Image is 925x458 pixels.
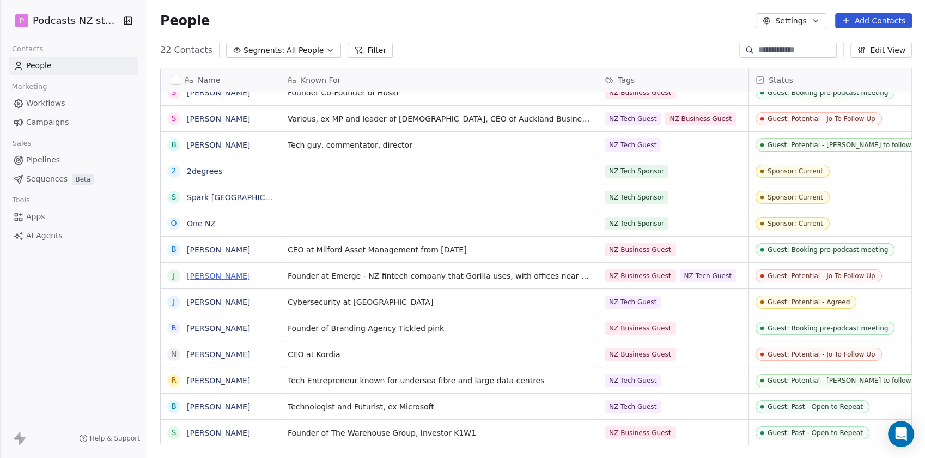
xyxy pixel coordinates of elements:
[756,13,826,28] button: Settings
[288,113,591,124] span: Various, ex MP and leader of [DEMOGRAPHIC_DATA], CEO of Auckland Business Chamber
[287,45,324,56] span: All People
[7,79,52,95] span: Marketing
[9,113,138,131] a: Campaigns
[173,270,175,281] div: J
[7,41,48,57] span: Contacts
[288,323,444,334] span: Founder of Branding Agency Tickled pink
[171,139,177,150] div: B
[9,208,138,226] a: Apps
[172,427,177,438] div: S
[26,211,45,222] span: Apps
[72,174,94,185] span: Beta
[605,400,661,413] span: NZ Tech Guest
[605,191,668,204] span: NZ Tech Sponsor
[288,401,434,412] span: Technologist and Futurist, ex Microsoft
[598,68,748,92] div: Tags
[171,244,177,255] div: B
[605,112,661,125] span: NZ Tech Guest
[26,98,65,109] span: Workflows
[605,426,676,439] span: NZ Business Guest
[173,296,175,308] div: J
[20,15,24,26] span: P
[680,269,736,282] span: NZ Tech Guest
[605,374,661,387] span: NZ Tech Guest
[768,246,888,254] div: Guest: Booking pre-podcast meeting
[605,165,668,178] span: NZ Tech Sponsor
[8,192,34,208] span: Tools
[288,270,591,281] span: Founder at Emerge - NZ fintech company that Gorilla uses, with offices near [GEOGRAPHIC_DATA]
[768,351,875,358] div: Guest: Potential - Jo To Follow Up
[835,13,912,28] button: Add Contacts
[26,60,52,71] span: People
[768,298,850,306] div: Guest: Potential - Agreed
[9,170,138,188] a: SequencesBeta
[198,75,220,86] span: Name
[187,324,250,333] a: [PERSON_NAME]
[13,11,116,30] button: PPodcasts NZ studio
[171,218,177,229] div: O
[768,220,823,227] div: Sponsor: Current
[79,434,140,443] a: Help & Support
[187,88,250,97] a: [PERSON_NAME]
[187,272,250,280] a: [PERSON_NAME]
[161,92,281,445] div: grid
[605,138,661,152] span: NZ Tech Guest
[768,429,863,437] div: Guest: Past - Open to Repeat
[9,94,138,112] a: Workflows
[172,113,177,124] div: S
[288,349,340,360] span: CEO at Kordia
[605,243,676,256] span: NZ Business Guest
[288,87,398,98] span: Founder Co-Founder of Huski
[850,43,912,58] button: Edit View
[768,115,875,123] div: Guest: Potential - Jo To Follow Up
[187,114,250,123] a: [PERSON_NAME]
[26,117,69,128] span: Campaigns
[172,165,177,177] div: 2
[26,230,63,242] span: AI Agents
[288,140,412,150] span: Tech guy, commentator, director
[605,217,668,230] span: NZ Tech Sponsor
[26,173,68,185] span: Sequences
[288,375,545,386] span: Tech Entrepreneur known for undersea fibre and large data centres
[171,401,177,412] div: B
[665,112,736,125] span: NZ Business Guest
[605,296,661,309] span: NZ Tech Guest
[768,272,875,280] div: Guest: Potential - Jo To Follow Up
[768,403,863,411] div: Guest: Past - Open to Repeat
[187,376,250,385] a: [PERSON_NAME]
[187,167,222,176] a: 2degrees
[768,167,823,175] div: Sponsor: Current
[172,191,177,203] div: S
[187,350,250,359] a: [PERSON_NAME]
[9,151,138,169] a: Pipelines
[171,348,177,360] div: N
[160,13,210,29] span: People
[605,348,676,361] span: NZ Business Guest
[187,402,250,411] a: [PERSON_NAME]
[33,14,120,28] span: Podcasts NZ studio
[187,245,250,254] a: [PERSON_NAME]
[9,227,138,245] a: AI Agents
[288,427,476,438] span: Founder of The Warehouse Group, Investor K1W1
[288,297,433,308] span: Cybersecurity at [GEOGRAPHIC_DATA]
[348,43,393,58] button: Filter
[768,377,920,384] div: Guest: Potential - [PERSON_NAME] to follow up
[281,68,598,92] div: Known For
[768,89,888,97] div: Guest: Booking pre-podcast meeting
[187,141,250,149] a: [PERSON_NAME]
[244,45,284,56] span: Segments:
[768,324,888,332] div: Guest: Booking pre-podcast meeting
[26,154,60,166] span: Pipelines
[605,269,676,282] span: NZ Business Guest
[605,322,676,335] span: NZ Business Guest
[171,322,177,334] div: R
[187,219,216,228] a: One NZ
[888,421,914,447] div: Open Intercom Messenger
[8,135,36,152] span: Sales
[605,86,676,99] span: NZ Business Guest
[161,68,281,92] div: Name
[171,375,177,386] div: R
[768,194,823,201] div: Sponsor: Current
[768,141,920,149] div: Guest: Potential - [PERSON_NAME] to follow up
[172,87,177,98] div: S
